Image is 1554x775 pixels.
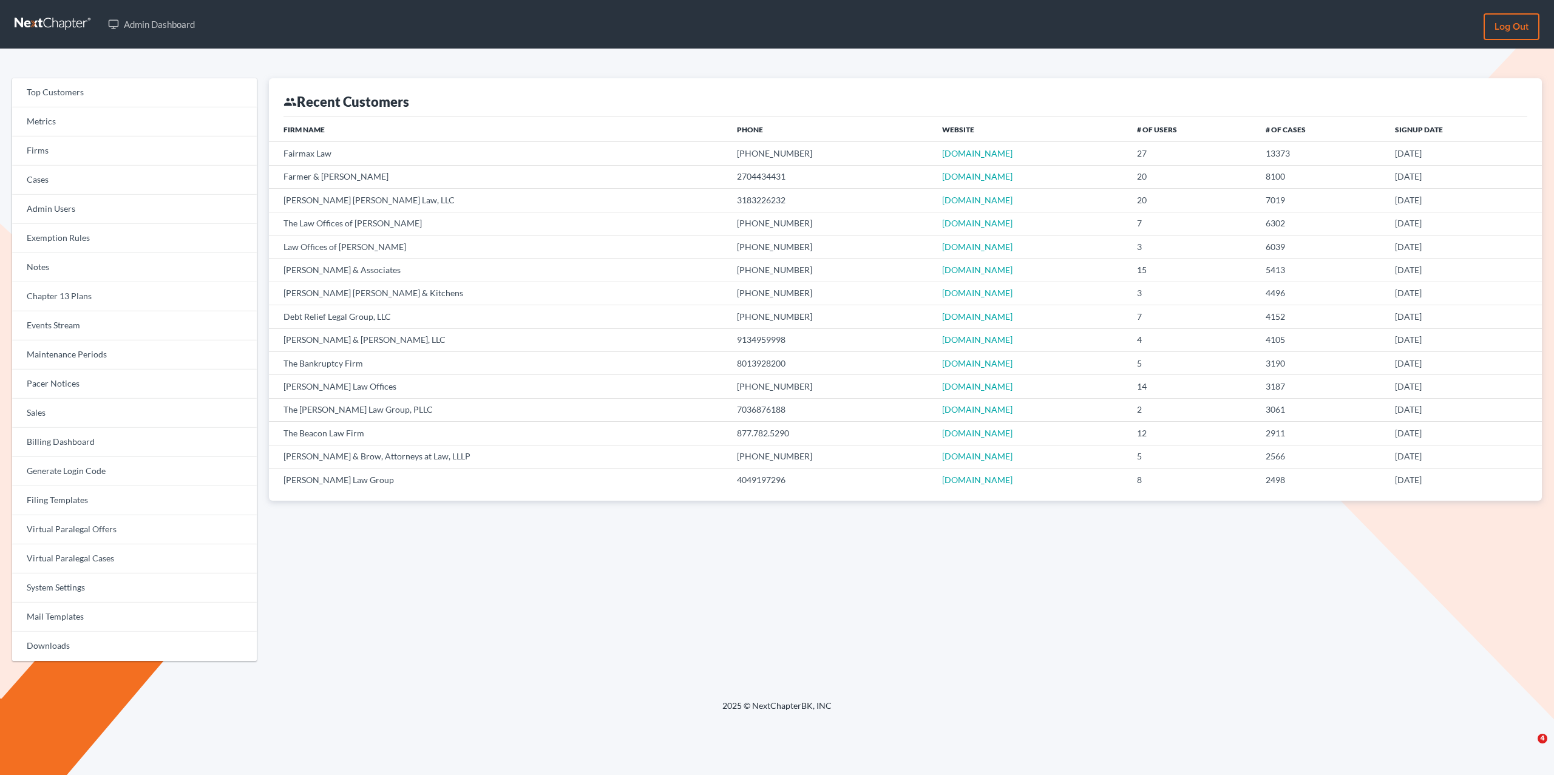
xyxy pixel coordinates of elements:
a: [DOMAIN_NAME] [942,265,1013,275]
td: [DATE] [1385,189,1542,212]
td: 3183226232 [727,189,932,212]
td: [DATE] [1385,469,1542,492]
td: [DATE] [1385,212,1542,235]
a: [DOMAIN_NAME] [942,475,1013,485]
td: [DATE] [1385,142,1542,165]
td: [DATE] [1385,165,1542,188]
td: 5 [1127,351,1256,374]
div: Recent Customers [283,93,409,110]
i: group [283,95,297,109]
a: Admin Users [12,195,257,224]
td: 7019 [1256,189,1385,212]
td: 3 [1127,282,1256,305]
a: [DOMAIN_NAME] [942,381,1013,391]
th: Website [932,117,1127,141]
a: Mail Templates [12,603,257,632]
td: [PERSON_NAME] Law Group [269,469,727,492]
a: [DOMAIN_NAME] [942,195,1013,205]
td: [PHONE_NUMBER] [727,259,932,282]
td: [PHONE_NUMBER] [727,142,932,165]
td: [DATE] [1385,375,1542,398]
th: Signup Date [1385,117,1542,141]
td: [PHONE_NUMBER] [727,445,932,468]
td: Fairmax Law [269,142,727,165]
th: # of Users [1127,117,1256,141]
a: [DOMAIN_NAME] [942,358,1013,368]
td: [PERSON_NAME] & Associates [269,259,727,282]
a: Events Stream [12,311,257,340]
td: 20 [1127,165,1256,188]
a: Metrics [12,107,257,137]
td: 3 [1127,235,1256,258]
a: Maintenance Periods [12,340,257,370]
td: [PERSON_NAME] [PERSON_NAME] Law, LLC [269,189,727,212]
td: 877.782.5290 [727,422,932,445]
td: [PHONE_NUMBER] [727,375,932,398]
td: [DATE] [1385,259,1542,282]
div: 2025 © NextChapterBK, INC [431,700,1123,722]
td: 27 [1127,142,1256,165]
td: 7 [1127,212,1256,235]
td: [DATE] [1385,235,1542,258]
iframe: Intercom live chat [1513,734,1542,763]
td: 8 [1127,469,1256,492]
a: Billing Dashboard [12,428,257,457]
td: 15 [1127,259,1256,282]
a: [DOMAIN_NAME] [942,311,1013,322]
a: Top Customers [12,78,257,107]
a: [DOMAIN_NAME] [942,404,1013,415]
td: 4105 [1256,328,1385,351]
td: [PERSON_NAME] [PERSON_NAME] & Kitchens [269,282,727,305]
td: Farmer & [PERSON_NAME] [269,165,727,188]
td: 5413 [1256,259,1385,282]
td: [DATE] [1385,445,1542,468]
a: Notes [12,253,257,282]
td: 6039 [1256,235,1385,258]
td: Debt Relief Legal Group, LLC [269,305,727,328]
td: [DATE] [1385,328,1542,351]
a: Sales [12,399,257,428]
td: 9134959998 [727,328,932,351]
td: 4 [1127,328,1256,351]
a: [DOMAIN_NAME] [942,148,1013,158]
td: 13373 [1256,142,1385,165]
td: 7 [1127,305,1256,328]
td: 2704434431 [727,165,932,188]
td: [PHONE_NUMBER] [727,212,932,235]
a: Log out [1484,13,1539,40]
a: Pacer Notices [12,370,257,399]
a: Chapter 13 Plans [12,282,257,311]
a: Virtual Paralegal Offers [12,515,257,544]
a: [DOMAIN_NAME] [942,218,1013,228]
th: Phone [727,117,932,141]
td: [DATE] [1385,422,1542,445]
td: 8100 [1256,165,1385,188]
td: 3187 [1256,375,1385,398]
td: 12 [1127,422,1256,445]
a: Virtual Paralegal Cases [12,544,257,574]
a: Filing Templates [12,486,257,515]
td: 20 [1127,189,1256,212]
td: 2566 [1256,445,1385,468]
td: Law Offices of [PERSON_NAME] [269,235,727,258]
td: 7036876188 [727,398,932,421]
td: The [PERSON_NAME] Law Group, PLLC [269,398,727,421]
span: 4 [1538,734,1547,743]
td: [PHONE_NUMBER] [727,305,932,328]
a: Generate Login Code [12,457,257,486]
a: [DOMAIN_NAME] [942,451,1013,461]
a: [DOMAIN_NAME] [942,171,1013,181]
td: [DATE] [1385,351,1542,374]
td: 2498 [1256,469,1385,492]
td: 2911 [1256,422,1385,445]
a: System Settings [12,574,257,603]
td: [DATE] [1385,282,1542,305]
a: Exemption Rules [12,224,257,253]
a: Cases [12,166,257,195]
td: 6302 [1256,212,1385,235]
td: 2 [1127,398,1256,421]
a: [DOMAIN_NAME] [942,242,1013,252]
td: [PHONE_NUMBER] [727,282,932,305]
td: [PERSON_NAME] Law Offices [269,375,727,398]
td: 8013928200 [727,351,932,374]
